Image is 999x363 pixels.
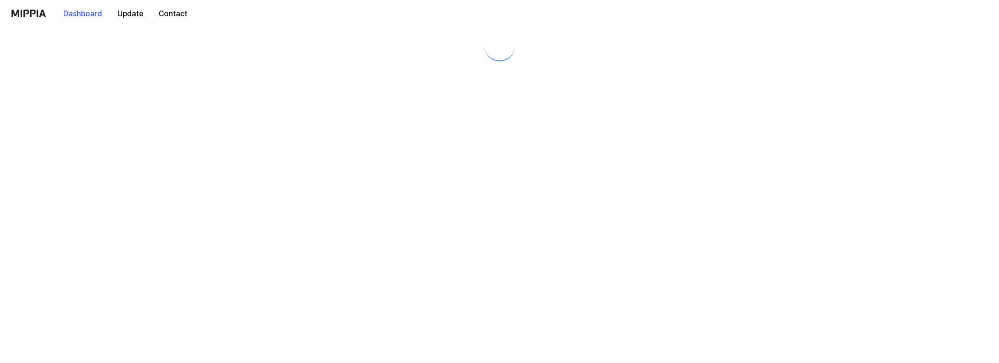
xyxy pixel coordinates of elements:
[11,10,46,17] img: logo
[110,4,151,23] button: Update
[151,4,195,23] button: Contact
[56,4,110,23] button: Dashboard
[110,0,151,27] a: Update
